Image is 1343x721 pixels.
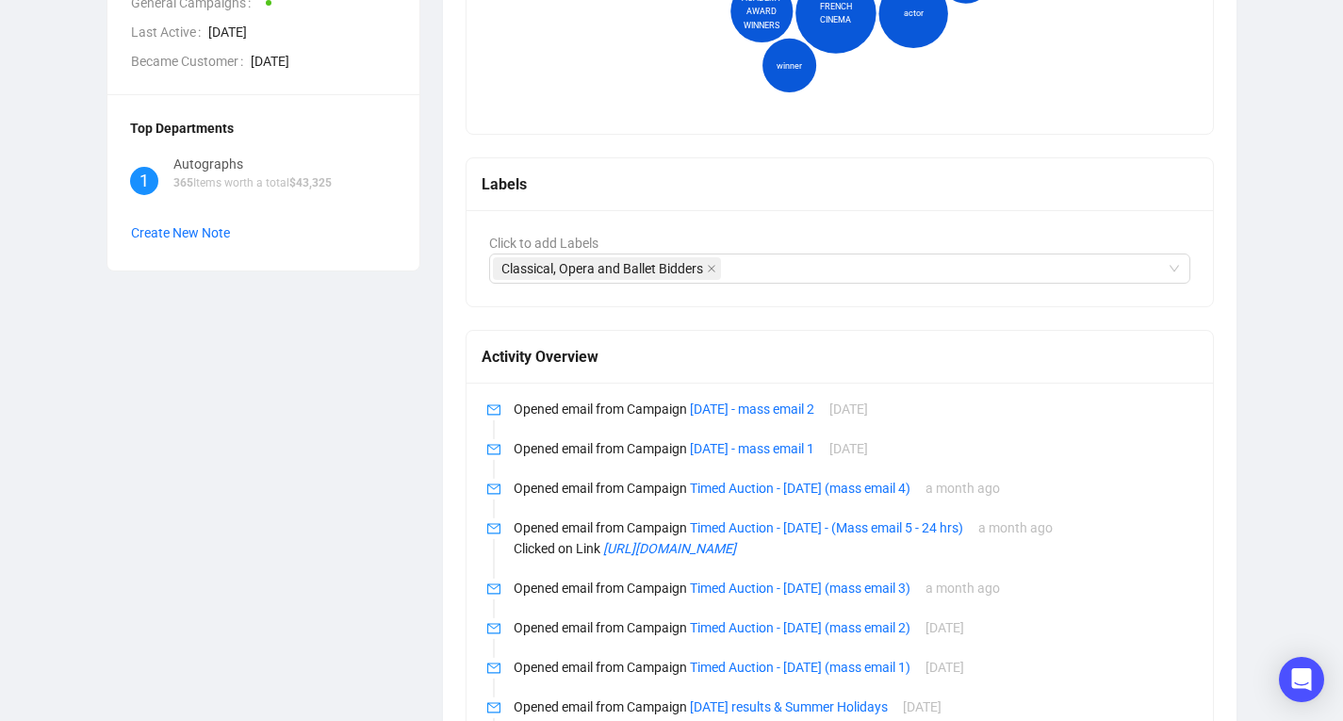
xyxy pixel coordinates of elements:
[493,257,721,280] span: Classical, Opera and Ballet Bidders
[829,401,868,417] span: [DATE]
[482,345,1199,369] div: Activity Overview
[925,481,1000,496] span: a month ago
[707,264,716,273] span: close
[130,118,397,139] div: Top Departments
[130,218,231,248] button: Create New Note
[514,578,1191,598] p: Opened email from Campaign
[514,657,1191,678] p: Opened email from Campaign
[131,51,251,72] span: Became Customer
[251,51,397,72] span: [DATE]
[514,696,1191,717] p: Opened email from Campaign
[487,701,500,714] span: mail
[487,522,500,535] span: mail
[289,176,332,189] span: $ 43,325
[131,225,230,240] span: Create New Note
[173,154,332,174] div: Autographs
[514,517,1191,538] p: Opened email from Campaign
[514,478,1191,499] p: Opened email from Campaign
[690,441,814,456] a: [DATE] - mass email 1
[603,541,736,556] a: [URL][DOMAIN_NAME]
[487,662,500,675] span: mail
[925,660,964,675] span: [DATE]
[514,438,1191,459] p: Opened email from Campaign
[487,582,500,596] span: mail
[173,174,332,192] p: Items worth a total
[501,258,703,279] span: Classical, Opera and Ballet Bidders
[690,520,963,535] a: Timed Auction - [DATE] - (Mass email 5 - 24 hrs)
[690,401,814,417] a: [DATE] - mass email 2
[690,660,910,675] a: Timed Auction - [DATE] (mass email 1)
[487,622,500,635] span: mail
[514,617,1191,638] p: Opened email from Campaign
[690,620,910,635] a: Timed Auction - [DATE] (mass email 2)
[487,443,500,456] span: mail
[903,8,923,21] span: actor
[487,483,500,496] span: mail
[1279,657,1324,702] div: Open Intercom Messenger
[489,236,598,251] span: Click to add Labels
[829,441,868,456] span: [DATE]
[573,541,736,556] span: Link
[777,58,802,72] span: winner
[208,22,397,42] span: [DATE]
[131,22,208,42] span: Last Active
[514,399,1191,419] p: Opened email from Campaign
[978,520,1053,535] span: a month ago
[690,481,910,496] a: Timed Auction - [DATE] (mass email 4)
[925,620,964,635] span: [DATE]
[903,699,942,714] span: [DATE]
[139,168,149,194] span: 1
[690,699,888,714] a: [DATE] results & Summer Holidays
[514,538,1191,559] p: Clicked on
[487,403,500,417] span: mail
[690,581,910,596] a: Timed Auction - [DATE] (mass email 3)
[925,581,1000,596] span: a month ago
[173,176,193,189] span: 365
[482,172,1199,196] div: Labels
